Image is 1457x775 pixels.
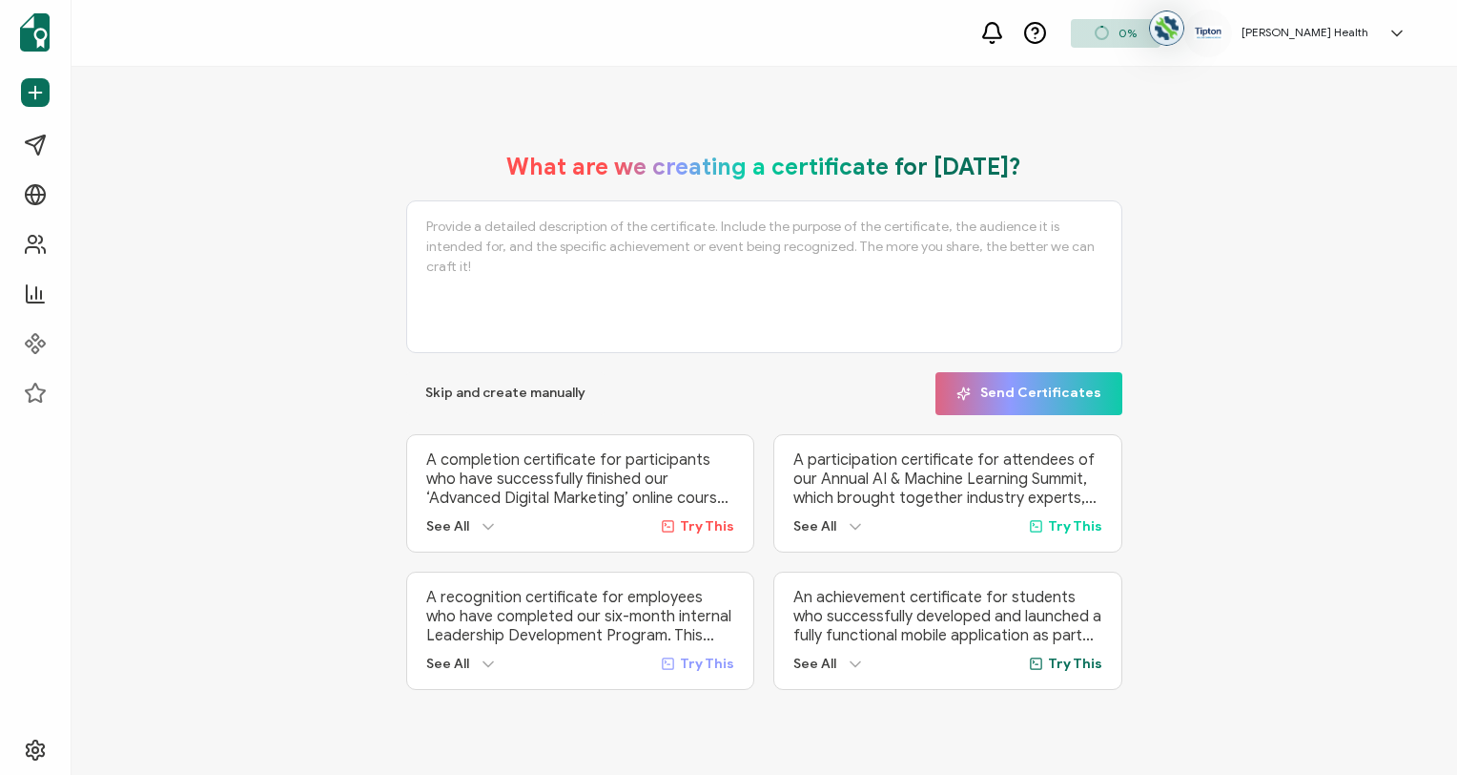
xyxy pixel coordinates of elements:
span: Try This [1048,518,1102,534]
p: A completion certificate for participants who have successfully finished our ‘Advanced Digital Ma... [426,450,735,508]
span: Try This [1048,656,1102,672]
span: Try This [680,656,734,672]
img: d53189b9-353e-42ff-9f98-8e420995f065.jpg [1194,26,1222,40]
span: Skip and create manually [425,387,585,400]
img: sertifier-logomark-colored.svg [20,13,50,52]
iframe: Chat Widget [1139,560,1457,775]
p: An achievement certificate for students who successfully developed and launched a fully functiona... [793,588,1102,645]
span: Try This [680,518,734,534]
button: Send Certificates [935,372,1122,415]
span: See All [426,518,469,534]
p: A recognition certificate for employees who have completed our six-month internal Leadership Deve... [426,588,735,645]
span: See All [793,518,836,534]
h1: What are we creating a certificate for [DATE]? [506,153,1021,181]
p: A participation certificate for attendees of our Annual AI & Machine Learning Summit, which broug... [793,450,1102,508]
button: Skip and create manually [406,372,605,415]
span: 0% [1118,26,1137,40]
span: See All [793,656,836,672]
span: See All [426,656,469,672]
span: Send Certificates [956,387,1101,401]
h5: [PERSON_NAME] Health [1242,26,1368,39]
